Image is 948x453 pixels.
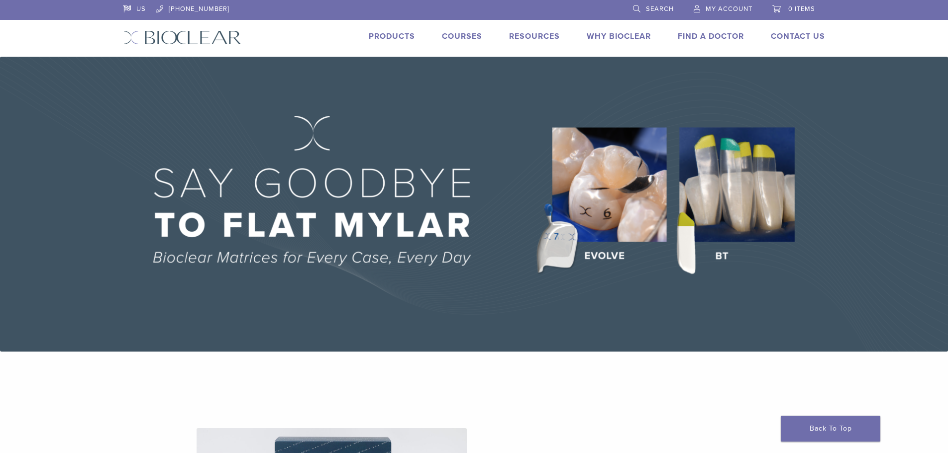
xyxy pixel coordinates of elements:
[587,31,651,41] a: Why Bioclear
[781,416,880,442] a: Back To Top
[646,5,674,13] span: Search
[771,31,825,41] a: Contact Us
[678,31,744,41] a: Find A Doctor
[509,31,560,41] a: Resources
[706,5,752,13] span: My Account
[442,31,482,41] a: Courses
[788,5,815,13] span: 0 items
[369,31,415,41] a: Products
[123,30,241,45] img: Bioclear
